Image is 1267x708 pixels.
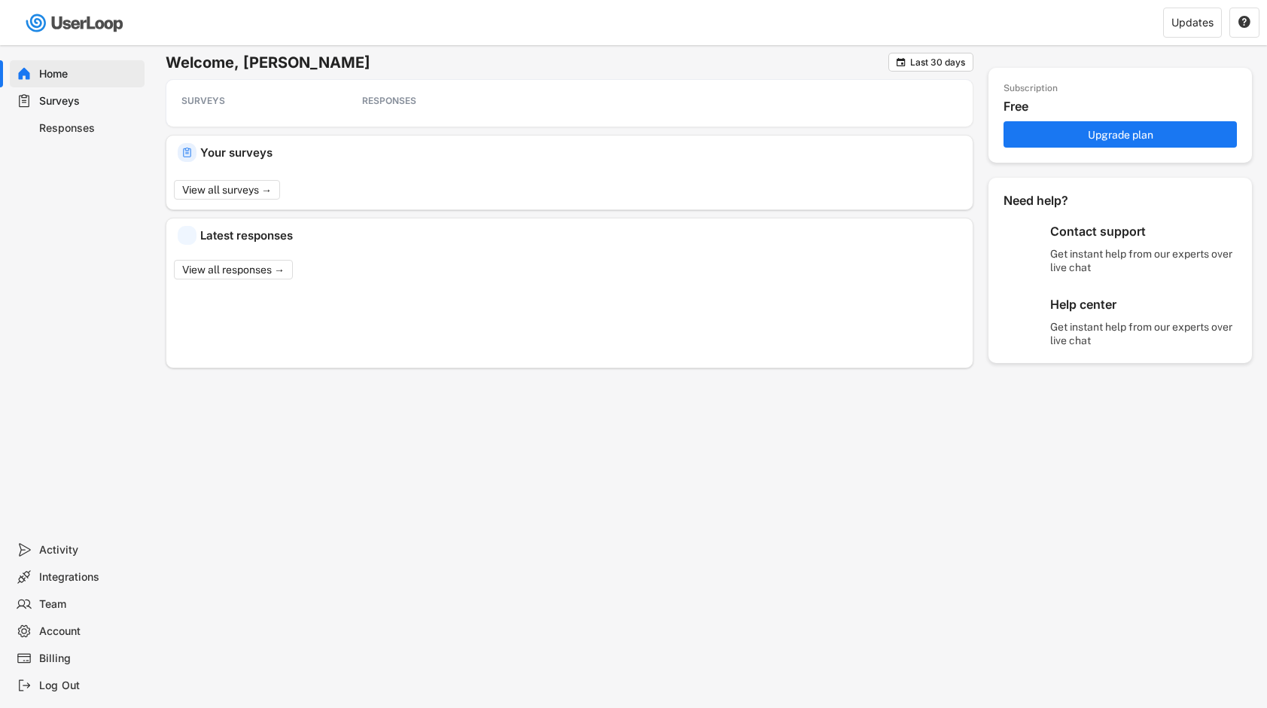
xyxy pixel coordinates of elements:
[1004,99,1244,114] div: Free
[1004,193,1109,209] div: Need help?
[181,95,317,107] div: SURVEYS
[181,230,193,241] img: yH5BAEAAAAALAAAAAABAAEAAAIBRAA7
[1238,15,1250,29] text: 
[39,67,139,81] div: Home
[39,94,139,108] div: Surveys
[174,260,293,279] button: View all responses →
[1004,307,1043,337] img: yH5BAEAAAAALAAAAAABAAEAAAIBRAA7
[1238,16,1251,29] button: 
[39,543,139,557] div: Activity
[1004,234,1043,264] img: yH5BAEAAAAALAAAAAABAAEAAAIBRAA7
[1171,17,1214,28] div: Updates
[39,121,139,136] div: Responses
[200,147,961,158] div: Your surveys
[39,570,139,584] div: Integrations
[1050,247,1238,274] div: Get instant help from our experts over live chat
[1050,224,1238,240] div: Contact support
[910,58,965,67] div: Last 30 days
[1050,297,1238,313] div: Help center
[166,53,888,72] h6: Welcome, [PERSON_NAME]
[1004,83,1058,95] div: Subscription
[174,180,280,200] button: View all surveys →
[39,652,139,666] div: Billing
[39,679,139,693] div: Log Out
[362,95,498,107] div: RESPONSES
[23,8,129,38] img: userloop-logo-01.svg
[1004,121,1237,148] button: Upgrade plan
[897,56,906,68] text: 
[39,624,139,639] div: Account
[39,597,139,612] div: Team
[895,56,906,68] button: 
[1050,320,1238,347] div: Get instant help from our experts over live chat
[200,230,961,241] div: Latest responses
